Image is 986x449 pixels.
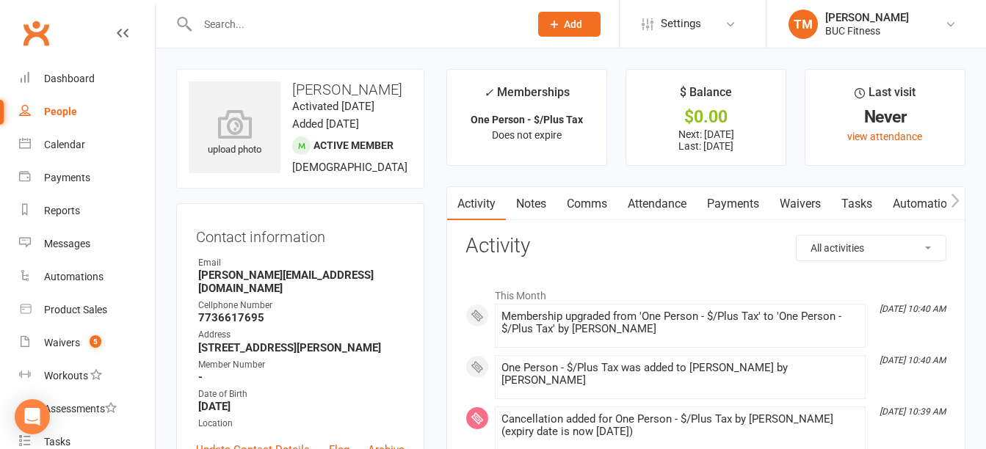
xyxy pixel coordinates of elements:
div: Workouts [44,370,88,382]
div: Membership upgraded from 'One Person - $/Plus Tax' to 'One Person - $/Plus Tax' by [PERSON_NAME] [501,310,859,335]
span: Does not expire [492,129,562,141]
a: Notes [506,187,557,221]
div: Messages [44,238,90,249]
a: Workouts [19,359,155,393]
div: Address [198,328,405,342]
div: Email [198,256,405,270]
a: Attendance [617,187,697,221]
time: Activated [DATE] [292,100,374,113]
div: Memberships [484,83,570,110]
a: Assessments [19,393,155,426]
a: Waivers 5 [19,326,155,359]
div: Waivers [44,337,80,348]
div: Tasks [44,436,70,448]
a: view attendance [847,131,922,142]
a: Product Sales [19,293,155,326]
div: Location [198,417,405,431]
button: Add [538,12,601,37]
a: Messages [19,227,155,260]
div: Member Number [198,358,405,372]
h3: Contact information [196,223,405,245]
a: Comms [557,187,617,221]
i: [DATE] 10:40 AM [880,304,946,314]
strong: [STREET_ADDRESS][PERSON_NAME] [198,341,405,354]
strong: 7736617695 [198,311,405,324]
div: Never [819,109,951,125]
div: Date of Birth [198,387,405,401]
span: Active member [313,139,394,151]
div: Cancellation added for One Person - $/Plus Tax by [PERSON_NAME] (expiry date is now [DATE]) [501,413,859,438]
div: Payments [44,172,90,183]
div: Open Intercom Messenger [15,399,50,434]
div: Reports [44,205,80,216]
strong: - [198,370,405,384]
div: Cellphone Number [198,299,405,313]
a: Payments [19,161,155,194]
span: 5 [90,335,101,348]
div: [PERSON_NAME] [825,11,909,24]
div: Product Sales [44,304,107,315]
div: Dashboard [44,73,95,84]
time: Added [DATE] [292,117,359,131]
a: Activity [447,187,506,221]
div: One Person - $/Plus Tax was added to [PERSON_NAME] by [PERSON_NAME] [501,362,859,387]
div: TM [789,10,818,39]
div: People [44,106,77,117]
a: Automations [19,260,155,293]
div: Assessments [44,403,117,415]
span: Add [564,18,582,30]
input: Search... [193,14,519,34]
strong: [PERSON_NAME][EMAIL_ADDRESS][DOMAIN_NAME] [198,269,405,295]
div: BUC Fitness [825,24,909,37]
i: [DATE] 10:40 AM [880,355,946,365]
strong: [DATE] [198,400,405,413]
a: People [19,95,155,128]
h3: Activity [465,235,946,258]
a: Calendar [19,128,155,161]
a: Payments [697,187,769,221]
i: [DATE] 10:39 AM [880,406,946,417]
div: $0.00 [639,109,772,125]
a: Waivers [769,187,831,221]
div: $ Balance [680,83,732,109]
div: upload photo [189,109,280,158]
p: Next: [DATE] Last: [DATE] [639,128,772,152]
div: Last visit [855,83,916,109]
li: This Month [465,280,946,304]
i: ✓ [484,86,493,100]
span: [DEMOGRAPHIC_DATA] [292,161,407,174]
div: Automations [44,271,104,282]
a: Clubworx [18,15,54,51]
a: Automations [882,187,970,221]
a: Reports [19,194,155,227]
a: Tasks [831,187,882,221]
span: Settings [661,7,701,40]
div: Calendar [44,139,85,150]
h3: [PERSON_NAME] [189,81,412,98]
a: Dashboard [19,62,155,95]
strong: One Person - $/Plus Tax [471,114,583,125]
